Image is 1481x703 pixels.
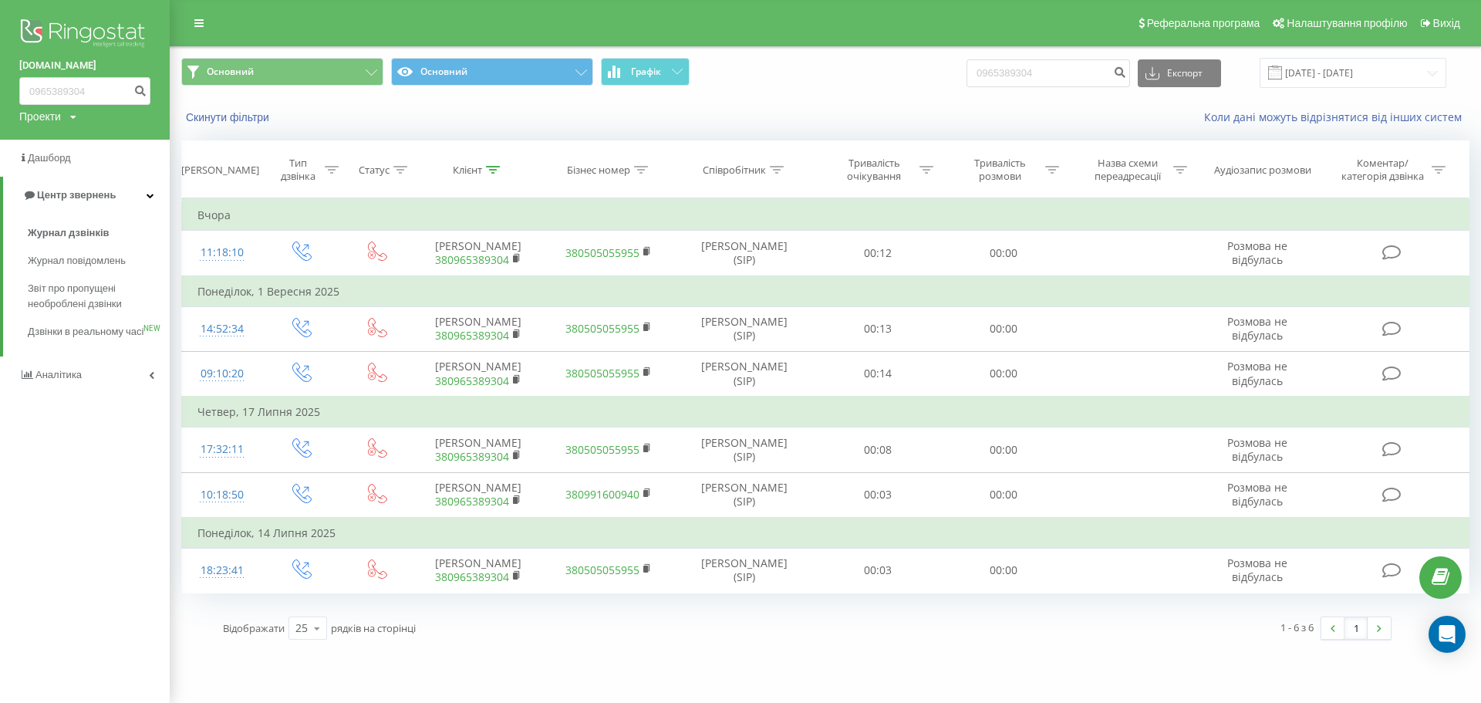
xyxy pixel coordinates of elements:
[181,110,277,124] button: Скинути фільтри
[28,152,71,164] span: Дашборд
[703,164,766,177] div: Співробітник
[565,245,639,260] a: 380505055955
[1227,435,1287,464] span: Розмова не відбулась
[435,449,509,464] a: 380965389304
[413,231,543,276] td: [PERSON_NAME]
[331,621,416,635] span: рядків на сторінці
[815,428,941,472] td: 00:08
[295,620,308,636] div: 25
[631,66,661,77] span: Графік
[3,177,170,214] a: Центр звернень
[413,548,543,593] td: [PERSON_NAME]
[1338,157,1428,183] div: Коментар/категорія дзвінка
[941,428,1067,472] td: 00:00
[815,472,941,518] td: 00:03
[941,306,1067,351] td: 00:00
[28,219,170,247] a: Журнал дзвінків
[28,225,110,241] span: Журнал дзвінків
[833,157,916,183] div: Тривалість очікування
[28,281,162,312] span: Звіт про пропущені необроблені дзвінки
[413,428,543,472] td: [PERSON_NAME]
[182,518,1469,549] td: Понеділок, 14 Липня 2025
[37,189,116,201] span: Центр звернень
[19,15,150,54] img: Ringostat logo
[815,548,941,593] td: 00:03
[435,252,509,267] a: 380965389304
[223,621,285,635] span: Відображати
[28,324,143,340] span: Дзвінки в реальному часі
[1147,17,1260,29] span: Реферальна програма
[197,556,247,586] div: 18:23:41
[565,366,639,380] a: 380505055955
[941,351,1067,397] td: 00:00
[1227,480,1287,509] span: Розмова не відбулась
[28,247,170,275] a: Журнал повідомлень
[1433,17,1460,29] span: Вихід
[197,359,247,389] div: 09:10:20
[197,480,247,510] div: 10:18:50
[1204,110,1469,124] a: Коли дані можуть відрізнятися вiд інших систем
[197,434,247,465] div: 17:32:11
[28,253,126,269] span: Журнал повідомлень
[565,487,639,502] a: 380991600940
[1344,617,1368,639] a: 1
[565,442,639,457] a: 380505055955
[181,58,383,86] button: Основний
[435,569,509,584] a: 380965389304
[815,231,941,276] td: 00:12
[1287,17,1407,29] span: Налаштування профілю
[207,66,254,78] span: Основний
[1227,359,1287,387] span: Розмова не відбулась
[1227,314,1287,343] span: Розмова не відбулась
[1227,556,1287,584] span: Розмова не відбулась
[413,306,543,351] td: [PERSON_NAME]
[453,164,482,177] div: Клієнт
[1429,616,1466,653] div: Open Intercom Messenger
[435,373,509,388] a: 380965389304
[19,109,61,124] div: Проекти
[941,472,1067,518] td: 00:00
[197,314,247,344] div: 14:52:34
[359,164,390,177] div: Статус
[391,58,593,86] button: Основний
[567,164,630,177] div: Бізнес номер
[967,59,1130,87] input: Пошук за номером
[565,563,639,577] a: 380505055955
[413,351,543,397] td: [PERSON_NAME]
[182,397,1469,428] td: Четвер, 17 Липня 2025
[19,58,150,73] a: [DOMAIN_NAME]
[182,200,1469,231] td: Вчора
[1214,164,1311,177] div: Аудіозапис розмови
[1280,620,1314,635] div: 1 - 6 з 6
[674,428,815,472] td: [PERSON_NAME] (SIP)
[435,328,509,343] a: 380965389304
[1138,59,1221,87] button: Експорт
[815,351,941,397] td: 00:14
[941,231,1067,276] td: 00:00
[28,318,170,346] a: Дзвінки в реальному часіNEW
[959,157,1041,183] div: Тривалість розмови
[1087,157,1169,183] div: Назва схеми переадресації
[435,494,509,509] a: 380965389304
[674,472,815,518] td: [PERSON_NAME] (SIP)
[181,164,259,177] div: [PERSON_NAME]
[674,231,815,276] td: [PERSON_NAME] (SIP)
[276,157,321,183] div: Тип дзвінка
[197,238,247,268] div: 11:18:10
[674,548,815,593] td: [PERSON_NAME] (SIP)
[19,77,150,105] input: Пошук за номером
[601,58,690,86] button: Графік
[674,306,815,351] td: [PERSON_NAME] (SIP)
[941,548,1067,593] td: 00:00
[1227,238,1287,267] span: Розмова не відбулась
[815,306,941,351] td: 00:13
[565,321,639,336] a: 380505055955
[28,275,170,318] a: Звіт про пропущені необроблені дзвінки
[35,369,82,380] span: Аналiтика
[674,351,815,397] td: [PERSON_NAME] (SIP)
[413,472,543,518] td: [PERSON_NAME]
[182,276,1469,307] td: Понеділок, 1 Вересня 2025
